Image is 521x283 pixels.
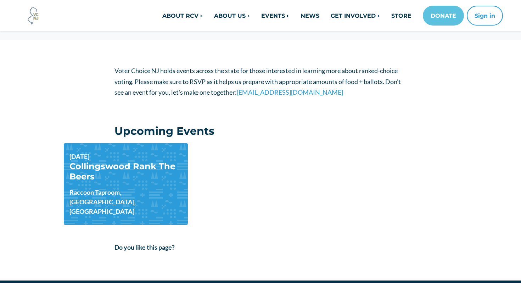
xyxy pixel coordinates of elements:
[423,6,464,26] a: DONATE
[69,188,182,216] b: Raccoon Taproom, [GEOGRAPHIC_DATA], [GEOGRAPHIC_DATA]
[69,152,89,160] b: [DATE]
[157,9,208,23] a: ABOUT RCV
[208,9,256,23] a: ABOUT US
[69,161,175,182] a: Collingswood Rank The Beers
[386,9,417,23] a: STORE
[256,9,295,23] a: EVENTS
[325,9,386,23] a: GET INVOLVED
[24,6,43,25] img: Voter Choice NJ
[114,65,407,98] p: Voter Choice NJ holds events across the state for those interested in learning more about ranked-...
[109,6,503,26] nav: Main navigation
[114,125,214,138] h3: Upcoming Events
[237,88,343,96] a: [EMAIL_ADDRESS][DOMAIN_NAME]
[114,243,175,251] strong: Do you like this page?
[221,254,244,261] iframe: X Post Button
[467,6,503,26] button: Sign in or sign up
[295,9,325,23] a: NEWS
[114,256,221,263] iframe: fb:like Facebook Social Plugin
